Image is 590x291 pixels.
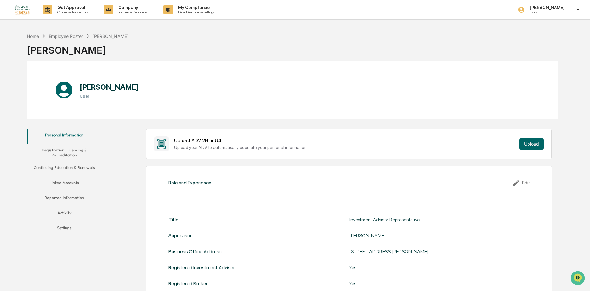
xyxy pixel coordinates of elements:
div: We're available if you need us! [21,54,79,59]
div: 🔎 [6,92,11,97]
iframe: Open customer support [570,270,587,287]
button: Activity [27,206,101,221]
div: Start new chat [21,48,103,54]
div: 🗄️ [45,80,50,85]
div: Role and Experience [168,180,211,186]
div: [PERSON_NAME] [349,233,506,239]
div: [PERSON_NAME] [93,34,129,39]
p: Users [525,10,568,14]
span: Pylon [62,106,76,111]
button: Continuing Education & Renewals [27,161,101,176]
button: Start new chat [107,50,114,57]
p: My Compliance [173,5,218,10]
div: Yes [349,281,506,287]
div: Title [168,217,178,223]
p: Content & Transactions [52,10,91,14]
div: Upload ADV 2B or U4 [174,138,517,144]
div: Registered Investment Adviser [168,265,235,271]
div: Business Office Address [168,249,222,255]
div: 🖐️ [6,80,11,85]
span: Attestations [52,79,78,85]
div: Yes [349,265,506,271]
div: Supervisor [168,233,192,239]
p: Get Approval [52,5,91,10]
div: Investment Advisor Representative [349,217,506,223]
div: Home [27,34,39,39]
a: 🖐️Preclearance [4,77,43,88]
p: Company [113,5,151,10]
button: Personal Information [27,129,101,144]
button: Reported Information [27,191,101,206]
div: [PERSON_NAME] [27,40,129,56]
button: Upload [519,138,544,150]
p: Data, Deadlines & Settings [173,10,218,14]
img: logo [15,5,30,14]
div: Edit [513,179,530,187]
button: Registration, Licensing & Accreditation [27,144,101,161]
div: [STREET_ADDRESS][PERSON_NAME] [349,249,506,255]
span: Preclearance [13,79,40,85]
div: Employee Roster [49,34,83,39]
button: Linked Accounts [27,176,101,191]
div: Registered Broker [168,281,208,287]
img: 1746055101610-c473b297-6a78-478c-a979-82029cc54cd1 [6,48,18,59]
a: 🗄️Attestations [43,77,80,88]
h3: User [80,93,139,98]
span: Data Lookup [13,91,40,97]
h1: [PERSON_NAME] [80,82,139,92]
a: 🔎Data Lookup [4,88,42,100]
p: How can we help? [6,13,114,23]
button: Settings [27,221,101,236]
p: Policies & Documents [113,10,151,14]
div: secondary tabs example [27,129,101,237]
a: Powered byPylon [44,106,76,111]
div: Upload your ADV to automatically populate your personal information. [174,145,517,150]
p: [PERSON_NAME] [525,5,568,10]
